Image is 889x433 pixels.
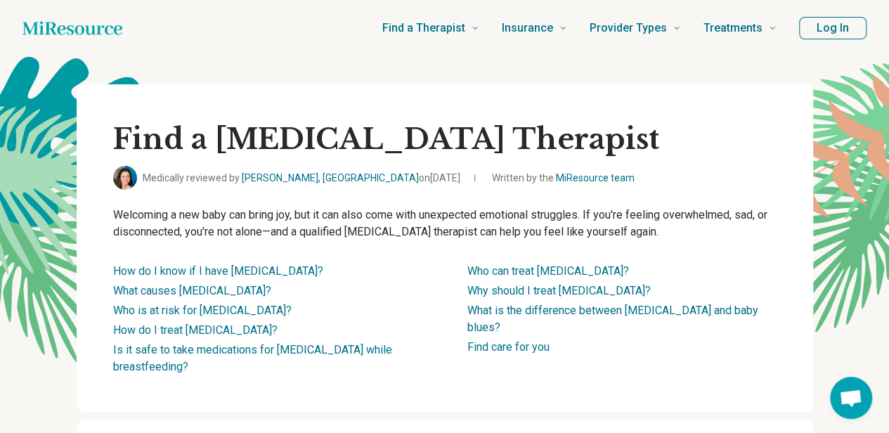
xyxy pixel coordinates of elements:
[799,17,867,39] button: Log In
[419,172,460,183] span: on [DATE]
[143,171,460,186] span: Medically reviewed by
[382,18,465,38] span: Find a Therapist
[467,284,651,297] a: Why should I treat [MEDICAL_DATA]?
[113,121,777,157] h1: Find a [MEDICAL_DATA] Therapist
[830,377,872,419] a: Open chat
[113,343,392,373] a: Is it safe to take medications for [MEDICAL_DATA] while breastfeeding?
[467,340,550,354] a: Find care for you
[492,171,635,186] span: Written by the
[556,172,635,183] a: MiResource team
[113,304,292,317] a: Who is at risk for [MEDICAL_DATA]?
[113,284,271,297] a: What causes [MEDICAL_DATA]?
[502,18,553,38] span: Insurance
[22,14,122,42] a: Home page
[113,207,777,240] p: Welcoming a new baby can bring joy, but it can also come with unexpected emotional struggles. If ...
[590,18,667,38] span: Provider Types
[113,264,323,278] a: How do I know if I have [MEDICAL_DATA]?
[703,18,763,38] span: Treatments
[467,264,629,278] a: Who can treat [MEDICAL_DATA]?
[113,323,278,337] a: How do I treat [MEDICAL_DATA]?
[467,304,758,334] a: What is the difference between [MEDICAL_DATA] and baby blues?
[242,172,419,183] a: [PERSON_NAME], [GEOGRAPHIC_DATA]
